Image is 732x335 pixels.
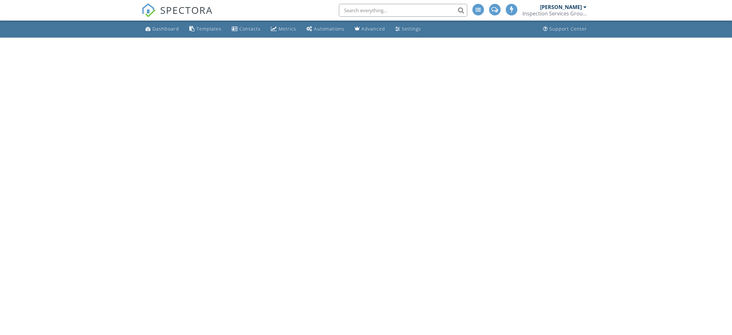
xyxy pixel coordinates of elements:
div: Dashboard [152,26,179,32]
a: Contacts [229,23,263,35]
a: Metrics [268,23,299,35]
div: Contacts [239,26,261,32]
a: Advanced [352,23,388,35]
div: Inspection Services Group Inc [522,10,587,17]
div: Automations [314,26,344,32]
a: SPECTORA [142,9,213,22]
input: Search everything... [339,4,467,17]
img: The Best Home Inspection Software - Spectora [142,3,156,17]
a: Support Center [540,23,590,35]
div: Settings [402,26,421,32]
div: [PERSON_NAME] [540,4,582,10]
a: Automations (Advanced) [304,23,347,35]
div: Support Center [549,26,587,32]
div: Advanced [361,26,385,32]
span: SPECTORA [160,3,213,17]
a: Templates [187,23,224,35]
div: Templates [196,26,221,32]
div: Metrics [279,26,296,32]
a: Dashboard [143,23,182,35]
a: Settings [393,23,424,35]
